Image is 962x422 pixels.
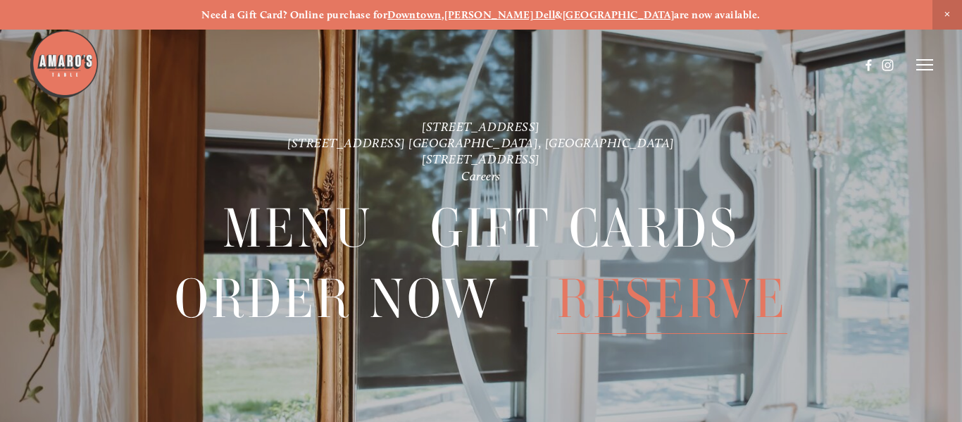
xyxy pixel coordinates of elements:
strong: are now available. [674,8,760,21]
span: Order Now [175,264,499,334]
span: Reserve [557,264,787,334]
a: Menu [223,194,373,263]
a: [PERSON_NAME] Dell [444,8,555,21]
img: Amaro's Table [29,29,99,99]
a: Careers [461,168,501,183]
a: Reserve [557,264,787,333]
a: [STREET_ADDRESS] [GEOGRAPHIC_DATA], [GEOGRAPHIC_DATA] [287,135,675,150]
strong: Need a Gift Card? Online purchase for [201,8,387,21]
a: Order Now [175,264,499,333]
a: Downtown [387,8,442,21]
a: [STREET_ADDRESS] [422,151,540,166]
a: [GEOGRAPHIC_DATA] [563,8,675,21]
strong: , [442,8,444,21]
a: Gift Cards [430,194,739,263]
strong: & [555,8,562,21]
